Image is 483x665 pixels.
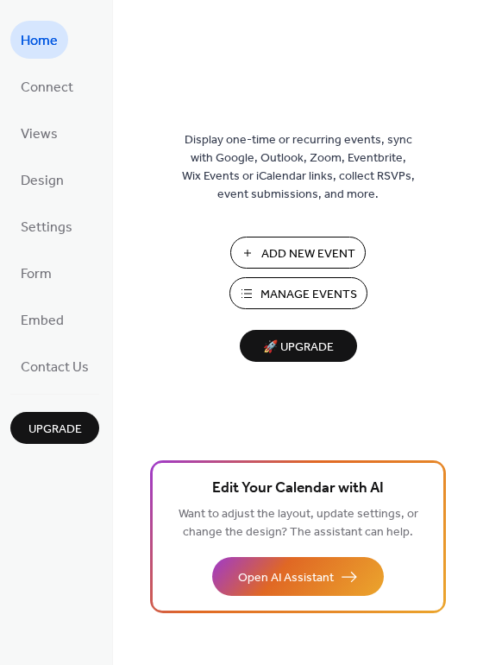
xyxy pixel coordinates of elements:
span: Views [21,121,58,149]
span: Form [21,261,52,288]
button: Manage Events [229,277,367,309]
button: 🚀 Upgrade [240,330,357,362]
button: Open AI Assistant [212,557,384,596]
span: Open AI Assistant [238,569,334,587]
button: Add New Event [230,237,366,269]
a: Design [10,161,74,199]
a: Views [10,114,68,152]
span: Add New Event [261,245,355,263]
span: Design [21,168,64,195]
a: Form [10,254,62,292]
span: Edit Your Calendar with AI [212,477,384,501]
span: Contact Us [21,354,89,382]
span: Display one-time or recurring events, sync with Google, Outlook, Zoom, Eventbrite, Wix Events or ... [182,131,415,204]
a: Home [10,21,68,59]
a: Contact Us [10,347,99,385]
span: 🚀 Upgrade [250,336,347,359]
span: Upgrade [28,421,82,439]
button: Upgrade [10,412,99,444]
span: Want to adjust the layout, update settings, or change the design? The assistant can help. [179,503,418,544]
span: Home [21,28,58,55]
a: Embed [10,301,74,339]
span: Settings [21,214,72,242]
span: Connect [21,74,73,102]
span: Manage Events [260,286,357,304]
a: Settings [10,207,83,245]
span: Embed [21,307,64,335]
a: Connect [10,67,84,105]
